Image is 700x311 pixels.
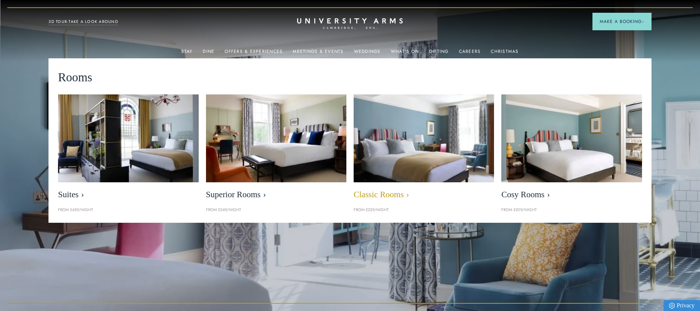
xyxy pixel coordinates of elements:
a: Christmas [491,49,518,58]
span: Rooms [58,68,92,87]
a: Home [297,18,403,30]
a: Weddings [354,49,381,58]
a: image-5bdf0f703dacc765be5ca7f9d527278f30b65e65-400x250-jpg Superior Rooms [206,94,346,203]
img: image-5bdf0f703dacc765be5ca7f9d527278f30b65e65-400x250-jpg [206,94,346,182]
p: From £229/night [354,207,494,213]
img: image-21e87f5add22128270780cf7737b92e839d7d65d-400x250-jpg [58,94,198,182]
img: image-0c4e569bfe2498b75de12d7d88bf10a1f5f839d4-400x250-jpg [501,94,642,182]
a: image-21e87f5add22128270780cf7737b92e839d7d65d-400x250-jpg Suites [58,94,198,203]
span: Suites [58,190,198,200]
span: Make a Booking [600,18,644,25]
span: Cosy Rooms [501,190,642,200]
a: Gifting [429,49,449,58]
a: image-0c4e569bfe2498b75de12d7d88bf10a1f5f839d4-400x250-jpg Cosy Rooms [501,94,642,203]
button: Make a BookingArrow icon [592,13,652,30]
a: Dine [203,49,214,58]
a: Careers [459,49,481,58]
a: Meetings & Events [293,49,343,58]
span: Superior Rooms [206,190,346,200]
a: image-7eccef6fe4fe90343db89eb79f703814c40db8b4-400x250-jpg Classic Rooms [354,94,494,203]
a: 3D TOUR:TAKE A LOOK AROUND [48,19,118,25]
p: From £459/night [58,207,198,213]
img: image-7eccef6fe4fe90343db89eb79f703814c40db8b4-400x250-jpg [343,88,505,189]
p: From £209/night [501,207,642,213]
p: From £249/night [206,207,346,213]
img: Privacy [669,303,675,309]
a: Stay [181,49,192,58]
a: Offers & Experiences [225,49,283,58]
a: What's On [391,49,419,58]
span: Classic Rooms [354,190,494,200]
img: Arrow icon [642,20,644,23]
a: Privacy [664,300,700,311]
